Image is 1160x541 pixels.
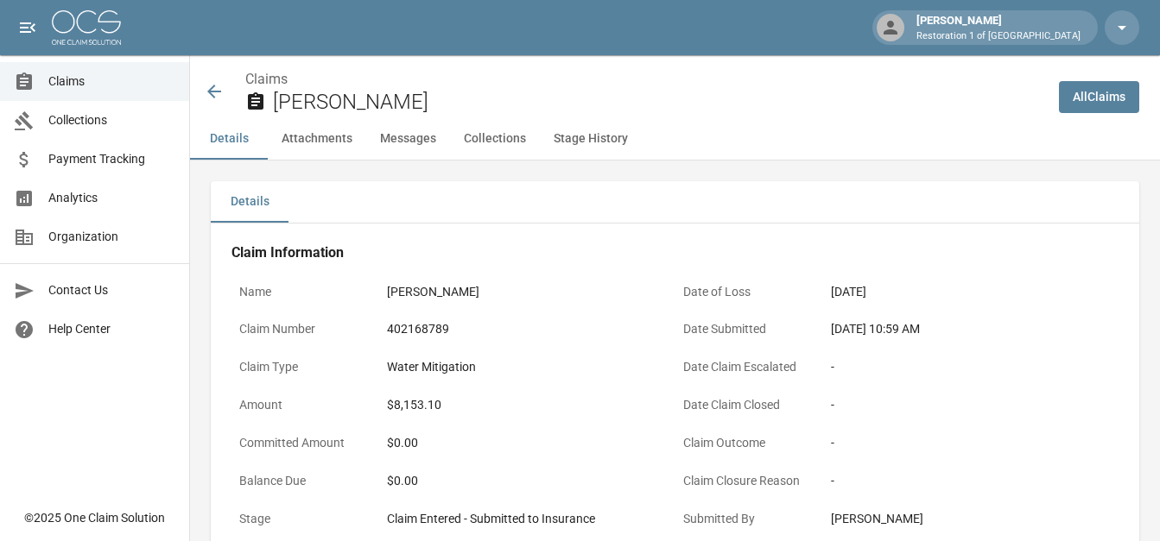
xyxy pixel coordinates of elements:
[190,118,1160,160] div: anchor tabs
[831,472,1111,490] div: -
[273,90,1045,115] h2: [PERSON_NAME]
[231,426,379,460] p: Committed Amount
[831,396,1111,414] div: -
[387,358,667,376] div: Water Mitigation
[48,72,175,91] span: Claims
[245,71,288,87] a: Claims
[24,509,165,526] div: © 2025 One Claim Solution
[48,281,175,299] span: Contact Us
[387,434,667,452] div: $0.00
[190,118,268,160] button: Details
[211,181,288,223] button: Details
[675,312,823,346] p: Date Submitted
[1059,81,1139,113] a: AllClaims
[910,12,1087,43] div: [PERSON_NAME]
[675,275,823,309] p: Date of Loss
[48,150,175,168] span: Payment Tracking
[675,350,823,384] p: Date Claim Escalated
[675,388,823,422] p: Date Claim Closed
[831,320,1111,338] div: [DATE] 10:59 AM
[387,510,667,528] div: Claim Entered - Submitted to Insurance
[48,189,175,207] span: Analytics
[450,118,540,160] button: Collections
[231,244,1119,261] h4: Claim Information
[231,275,379,309] p: Name
[387,320,667,338] div: 402168789
[675,502,823,536] p: Submitted By
[48,228,175,246] span: Organization
[387,472,667,490] div: $0.00
[675,464,823,498] p: Claim Closure Reason
[540,118,642,160] button: Stage History
[831,358,1111,376] div: -
[231,502,379,536] p: Stage
[831,283,1111,301] div: [DATE]
[387,283,667,301] div: [PERSON_NAME]
[268,118,366,160] button: Attachments
[231,350,379,384] p: Claim Type
[48,111,175,129] span: Collections
[231,388,379,422] p: Amount
[52,10,121,45] img: ocs-logo-white-transparent.png
[366,118,450,160] button: Messages
[231,312,379,346] p: Claim Number
[831,510,1111,528] div: [PERSON_NAME]
[48,320,175,338] span: Help Center
[245,69,1045,90] nav: breadcrumb
[675,426,823,460] p: Claim Outcome
[387,396,667,414] div: $8,153.10
[231,464,379,498] p: Balance Due
[211,181,1139,223] div: details tabs
[916,29,1081,44] p: Restoration 1 of [GEOGRAPHIC_DATA]
[10,10,45,45] button: open drawer
[831,434,1111,452] div: -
